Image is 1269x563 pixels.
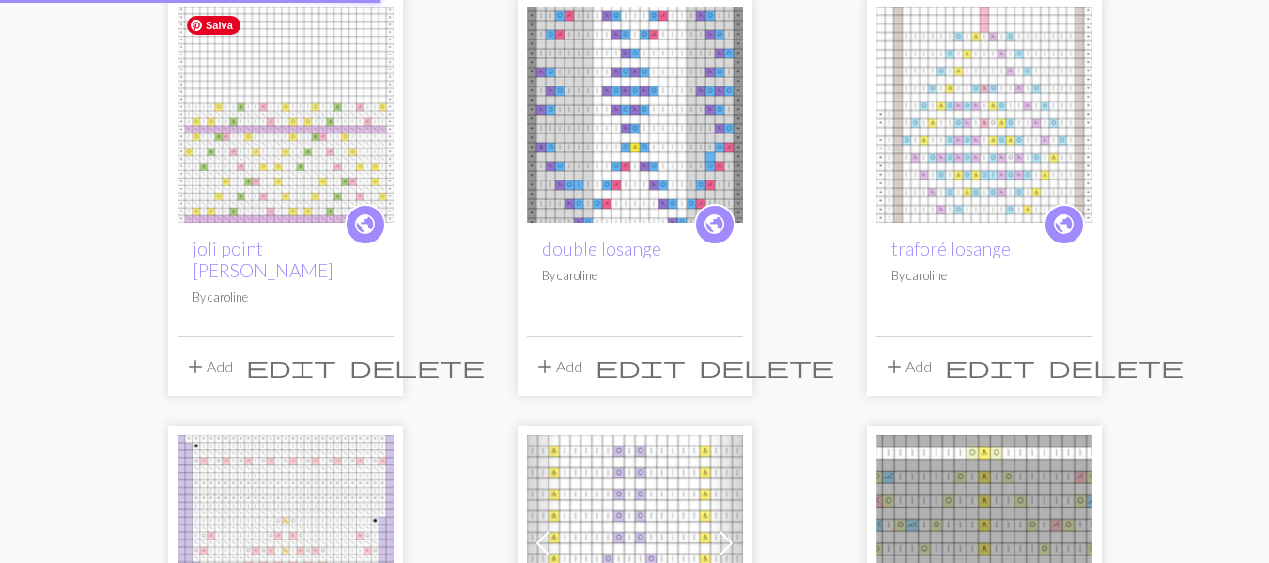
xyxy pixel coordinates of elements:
a: public [694,204,735,245]
img: double losange [527,7,743,223]
span: add [184,353,207,380]
a: petite feuille [527,532,743,550]
i: public [703,206,726,243]
span: public [703,210,726,239]
span: edit [246,353,336,380]
span: edit [596,353,686,380]
button: Add [876,349,938,384]
button: Delete [1042,349,1190,384]
span: delete [1048,353,1184,380]
a: traforé losange [876,103,1092,121]
i: Edit [945,355,1035,378]
i: Edit [596,355,686,378]
span: delete [349,353,485,380]
a: public [1044,204,1085,245]
img: traforé losange [876,7,1092,223]
a: joli point [PERSON_NAME] [193,238,333,281]
span: edit [945,353,1035,380]
span: Salva [187,16,240,35]
span: public [1052,210,1076,239]
i: Edit [246,355,336,378]
i: public [1052,206,1076,243]
a: double losange [527,103,743,121]
span: add [883,353,905,380]
a: losange [876,532,1092,550]
a: double losange [542,238,661,259]
p: By caroline [542,267,728,285]
button: Delete [692,349,841,384]
span: public [353,210,377,239]
a: traforé losange [891,238,1011,259]
a: joli point ajouré [178,103,394,121]
button: Edit [938,349,1042,384]
a: circulaire ajouré [178,532,394,550]
span: delete [699,353,834,380]
button: Edit [240,349,343,384]
img: joli point ajouré [178,7,394,223]
p: By caroline [193,289,379,306]
button: Add [178,349,240,384]
button: Add [527,349,589,384]
a: public [345,204,386,245]
i: public [353,206,377,243]
span: add [534,353,556,380]
button: Edit [589,349,692,384]
p: By caroline [891,267,1077,285]
button: Delete [343,349,491,384]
